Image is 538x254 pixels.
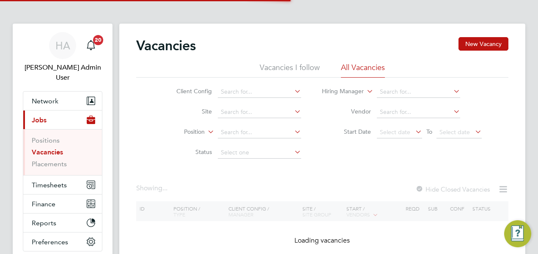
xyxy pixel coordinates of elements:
[23,32,102,83] a: HA[PERSON_NAME] Admin User
[55,40,70,51] span: HA
[322,128,371,135] label: Start Date
[377,106,460,118] input: Search for...
[32,160,67,168] a: Placements
[162,184,167,192] span: ...
[504,220,531,247] button: Engage Resource Center
[32,200,55,208] span: Finance
[23,195,102,213] button: Finance
[32,219,56,227] span: Reports
[260,62,320,78] li: Vacancies I follow
[23,176,102,194] button: Timesheets
[439,128,470,136] span: Select date
[23,213,102,232] button: Reports
[32,97,58,105] span: Network
[163,148,212,156] label: Status
[23,129,102,175] div: Jobs
[163,87,212,95] label: Client Config
[32,148,63,156] a: Vacancies
[458,37,508,51] button: New Vacancy
[156,128,205,136] label: Position
[23,92,102,110] button: Network
[322,108,371,115] label: Vendor
[163,108,212,115] label: Site
[93,35,103,45] span: 20
[380,128,410,136] span: Select date
[218,86,301,98] input: Search for...
[424,126,435,137] span: To
[341,62,385,78] li: All Vacancies
[218,106,301,118] input: Search for...
[23,232,102,251] button: Preferences
[218,147,301,159] input: Select one
[315,87,364,96] label: Hiring Manager
[218,127,301,138] input: Search for...
[136,37,196,54] h2: Vacancies
[32,136,60,144] a: Positions
[136,184,169,193] div: Showing
[82,32,99,59] a: 20
[32,238,68,246] span: Preferences
[415,185,490,193] label: Hide Closed Vacancies
[23,62,102,83] span: Hays Admin User
[23,111,102,129] button: Jobs
[32,116,47,124] span: Jobs
[32,181,67,189] span: Timesheets
[377,86,460,98] input: Search for...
